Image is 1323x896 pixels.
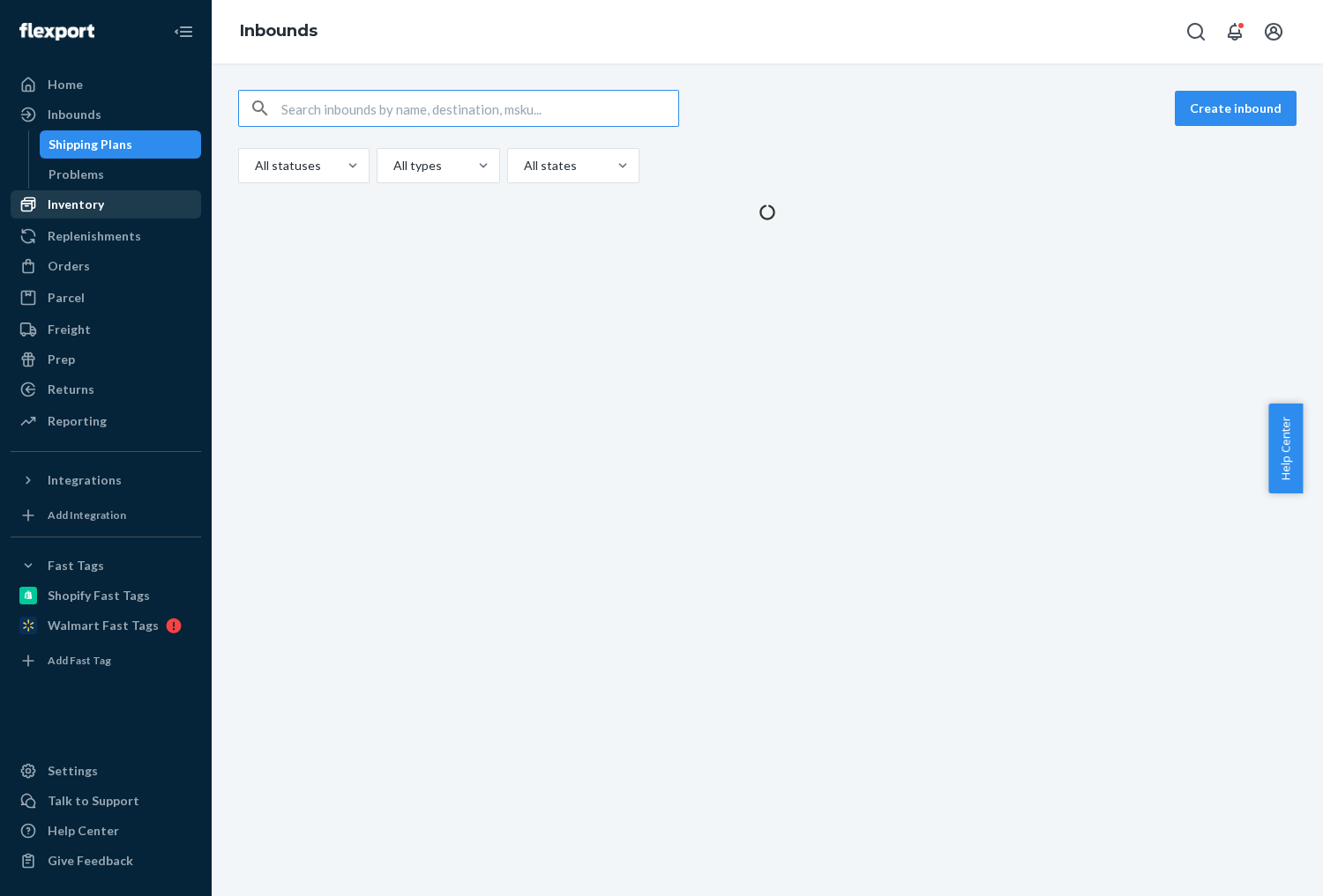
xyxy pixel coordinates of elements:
[48,822,119,840] div: Help Center
[11,100,201,129] a: Inbounds
[166,14,201,49] button: Close Navigation
[1256,14,1291,49] button: Open account menu
[11,252,201,280] a: Orders
[11,190,201,218] a: Inventory
[11,345,201,374] a: Prep
[281,91,678,126] input: Search inbounds by name, destination, msku...
[226,6,332,57] ol: breadcrumbs
[49,166,104,183] div: Problems
[48,617,159,634] div: Walmart Fast Tags
[40,130,202,159] a: Shipping Plans
[11,847,201,875] button: Give Feedback
[19,23,94,41] img: Flexport logo
[11,315,201,344] a: Freight
[240,21,318,41] a: Inbounds
[48,257,90,275] div: Orders
[1268,404,1303,493] button: Help Center
[1175,91,1297,126] button: Create inbound
[11,611,201,640] a: Walmart Fast Tags
[11,581,201,610] a: Shopify Fast Tags
[1217,14,1252,49] button: Open notifications
[11,375,201,404] a: Returns
[48,321,91,338] div: Freight
[11,407,201,435] a: Reporting
[11,222,201,250] a: Replenishments
[48,587,150,604] div: Shopify Fast Tags
[522,157,524,174] input: All states
[48,471,122,489] div: Integrations
[49,136,132,153] div: Shipping Plans
[48,507,126,522] div: Add Integration
[11,552,201,580] button: Fast Tags
[48,76,83,93] div: Home
[11,70,201,99] a: Home
[48,289,85,307] div: Parcel
[11,466,201,494] button: Integrations
[48,852,133,870] div: Give Feedback
[253,157,255,174] input: All statuses
[11,817,201,845] a: Help Center
[392,157,393,174] input: All types
[48,557,104,574] div: Fast Tags
[48,351,75,368] div: Prep
[11,647,201,675] a: Add Fast Tag
[11,501,201,529] a: Add Integration
[11,284,201,312] a: Parcel
[48,381,94,398] div: Returns
[48,196,104,213] div: Inventory
[48,762,98,780] div: Settings
[48,412,107,430] div: Reporting
[40,160,202,189] a: Problems
[11,757,201,785] a: Settings
[48,227,141,245] div: Replenishments
[48,792,139,810] div: Talk to Support
[48,653,111,668] div: Add Fast Tag
[11,787,201,815] a: Talk to Support
[1178,14,1214,49] button: Open Search Box
[48,106,101,123] div: Inbounds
